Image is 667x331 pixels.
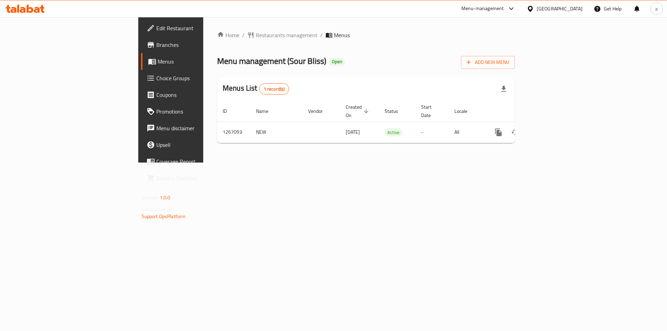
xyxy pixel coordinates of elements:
[485,101,562,122] th: Actions
[421,103,440,119] span: Start Date
[156,91,244,99] span: Coupons
[156,107,244,116] span: Promotions
[461,5,504,13] div: Menu-management
[308,107,332,115] span: Vendor
[256,31,318,39] span: Restaurants management
[141,136,250,153] a: Upsell
[490,124,507,141] button: more
[217,101,562,143] table: enhanced table
[329,58,345,66] div: Open
[141,120,250,136] a: Menu disclaimer
[217,31,515,39] nav: breadcrumb
[415,122,449,143] td: -
[385,129,402,136] span: Active
[142,193,159,202] span: Version:
[495,81,512,97] div: Export file
[334,31,350,39] span: Menus
[223,83,289,94] h2: Menus List
[223,107,236,115] span: ID
[467,58,509,67] span: Add New Menu
[158,57,244,66] span: Menus
[141,86,250,103] a: Coupons
[250,122,303,143] td: NEW
[655,5,658,13] span: a
[259,83,289,94] div: Total records count
[454,107,476,115] span: Locale
[329,59,345,65] span: Open
[141,103,250,120] a: Promotions
[141,36,250,53] a: Branches
[247,31,318,39] a: Restaurants management
[156,74,244,82] span: Choice Groups
[256,107,277,115] span: Name
[141,20,250,36] a: Edit Restaurant
[160,193,171,202] span: 1.0.0
[537,5,583,13] div: [GEOGRAPHIC_DATA]
[142,212,186,221] a: Support.OpsPlatform
[156,41,244,49] span: Branches
[156,124,244,132] span: Menu disclaimer
[156,174,244,182] span: Grocery Checklist
[141,53,250,70] a: Menus
[141,170,250,187] a: Grocery Checklist
[385,107,407,115] span: Status
[461,56,515,69] button: Add New Menu
[141,153,250,170] a: Coverage Report
[156,141,244,149] span: Upsell
[346,103,371,119] span: Created On
[507,124,524,141] button: Change Status
[141,70,250,86] a: Choice Groups
[320,31,323,39] li: /
[260,86,289,92] span: 1 record(s)
[217,53,326,69] span: Menu management ( Sour Bliss )
[156,24,244,32] span: Edit Restaurant
[156,157,244,166] span: Coverage Report
[142,205,174,214] span: Get support on:
[346,127,360,136] span: [DATE]
[449,122,485,143] td: All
